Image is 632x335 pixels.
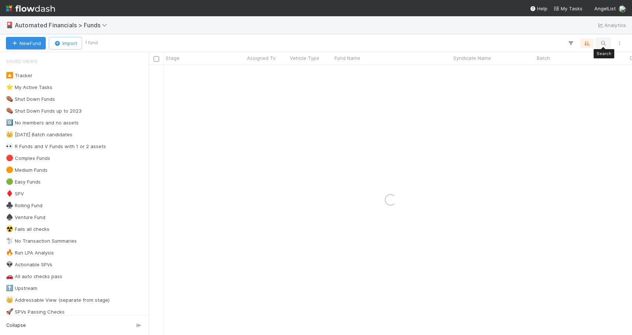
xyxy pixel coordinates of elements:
[6,96,13,102] span: ⚰️
[6,307,65,317] div: SPVs Passing Checks
[6,297,13,303] span: 👑
[6,130,72,139] div: [DATE] Batch candidates
[6,72,13,78] span: 🔼
[6,190,13,196] span: ♦️
[553,6,583,11] span: My Tasks
[6,143,13,149] span: 👀
[6,22,13,28] span: 🎴
[6,154,50,163] div: Complex Funds
[6,119,13,126] span: 0️⃣
[6,225,49,234] div: Fails all checks
[453,54,491,62] span: Syndicate Name
[6,236,77,246] div: No Transaction Summaries
[49,37,82,49] button: Import
[6,202,13,208] span: ♣️
[6,322,26,329] span: Collapse
[6,248,54,257] div: Run LPA Analysis
[553,5,583,12] a: My Tasks
[6,165,48,175] div: Medium Funds
[6,226,13,232] span: ☢️
[594,6,616,11] span: AngelList
[6,155,13,161] span: 🔴
[6,237,13,244] span: 🐩
[6,189,24,198] div: SPV
[6,213,45,222] div: Venture Fund
[6,273,13,279] span: 🚗
[6,295,110,305] div: Addressable View (separate from stage)
[154,56,159,62] input: Toggle All Rows Selected
[6,167,13,173] span: 🟠
[530,5,547,12] div: Help
[6,95,55,104] div: Shut Down Funds
[166,54,179,62] span: Stage
[6,37,46,49] button: NewFund
[334,54,360,62] span: Fund Name
[6,84,13,90] span: ⭐
[6,2,55,15] img: logo-inverted-e16ddd16eac7371096b0.svg
[6,284,37,293] div: Upstream
[6,308,13,315] span: 🚀
[6,285,13,291] span: ⬆️
[6,214,13,220] span: ♠️
[6,261,13,267] span: 👽
[6,260,52,269] div: Actionable SPVs
[6,71,32,80] div: Tracker
[6,142,106,151] div: R Funds and V Funds with 1 or 2 assets
[6,201,42,210] div: Rolling Fund
[6,177,41,187] div: Easy Funds
[6,272,62,281] div: All auto checks pass
[6,178,13,185] span: 🟢
[6,83,52,92] div: My Active Tasks
[247,54,276,62] span: Assigned To
[6,118,79,127] div: No members and no assets
[6,106,82,116] div: Shut Down Funds up to 2023
[6,107,13,114] span: ⚰️
[6,131,13,137] span: 👑
[537,54,550,62] span: Batch
[597,21,626,30] a: Analytics
[619,5,626,13] img: avatar_5ff1a016-d0ce-496a-bfbe-ad3802c4d8a0.png
[15,21,111,29] span: Automated Financials > Funds
[6,54,38,69] span: Saved Views
[290,54,319,62] span: Vehicle Type
[85,40,98,46] small: 1 fund
[6,249,13,256] span: 🔥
